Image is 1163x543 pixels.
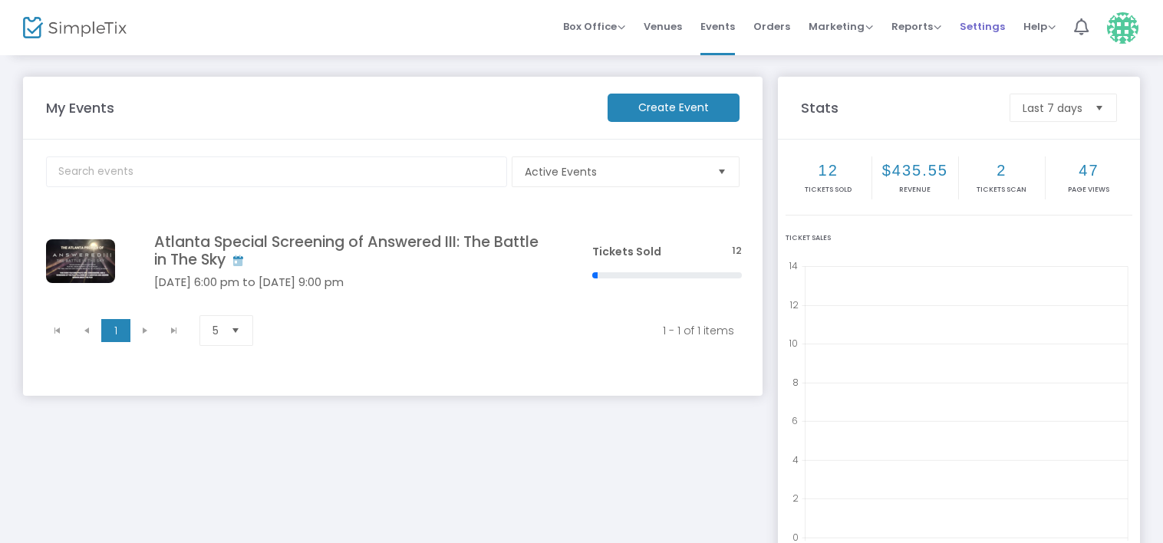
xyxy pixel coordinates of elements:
[225,316,246,345] button: Select
[38,97,600,118] m-panel-title: My Events
[700,7,735,46] span: Events
[213,323,219,338] span: 5
[1023,19,1056,34] span: Help
[592,244,661,259] span: Tickets Sold
[1047,161,1131,179] h2: 47
[789,298,799,311] text: 12
[101,319,130,342] span: Page 1
[525,164,705,179] span: Active Events
[792,414,798,427] text: 6
[960,185,1043,196] p: Tickets Scan
[787,161,870,179] h2: 12
[792,452,799,466] text: 4
[789,259,798,272] text: 14
[154,233,546,269] h4: Atlanta Special Screening of Answered III: The Battle in The Sky
[732,244,742,258] span: 12
[1047,185,1131,196] p: Page Views
[753,7,790,46] span: Orders
[792,492,799,505] text: 2
[792,375,799,388] text: 8
[608,94,740,122] m-button: Create Event
[787,185,870,196] p: Tickets sold
[874,161,957,179] h2: $435.55
[154,275,546,289] h5: [DATE] 6:00 pm to [DATE] 9:00 pm
[809,19,873,34] span: Marketing
[1089,94,1110,121] button: Select
[563,19,625,34] span: Box Office
[281,323,735,338] kendo-pager-info: 1 - 1 of 1 items
[644,7,682,46] span: Venues
[874,185,957,196] p: Revenue
[789,337,798,350] text: 10
[960,161,1043,179] h2: 2
[46,239,115,283] img: answeredp31.png
[891,19,941,34] span: Reports
[793,97,1002,118] m-panel-title: Stats
[711,157,733,186] button: Select
[37,214,751,308] div: Data table
[960,7,1005,46] span: Settings
[46,156,507,187] input: Search events
[786,233,1132,244] div: Ticket Sales
[1023,100,1082,116] span: Last 7 days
